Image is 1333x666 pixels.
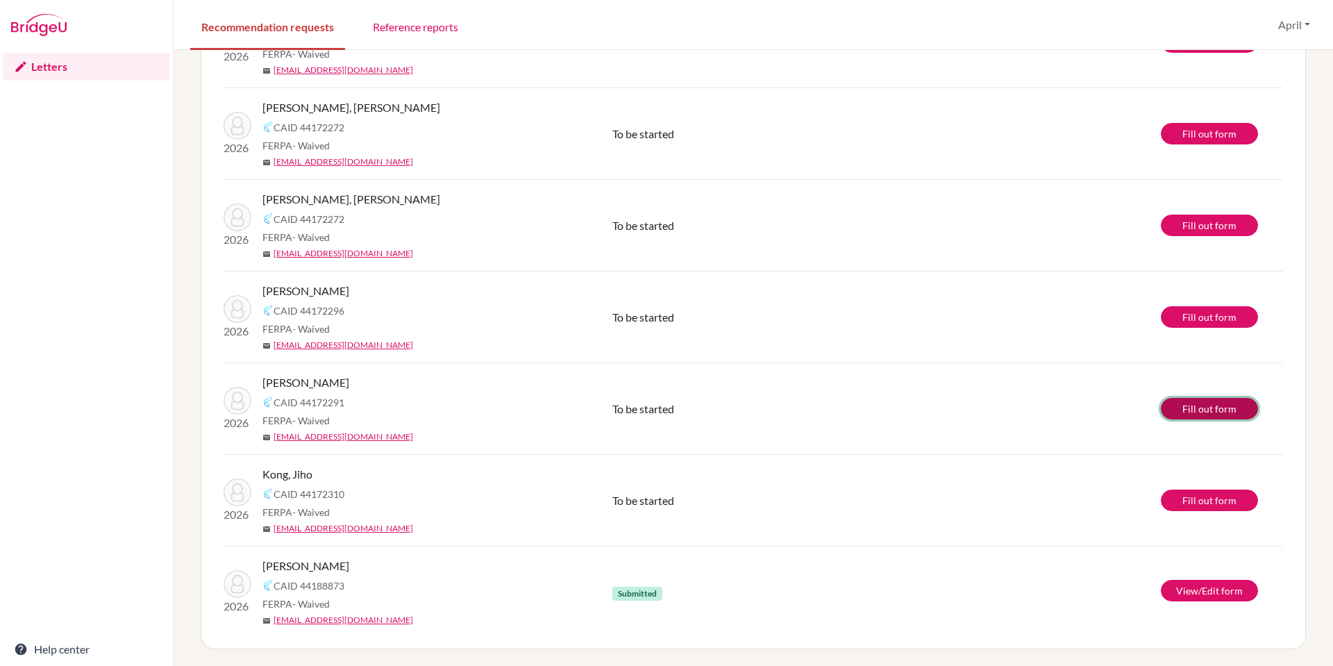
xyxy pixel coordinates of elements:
[262,99,440,116] span: [PERSON_NAME], [PERSON_NAME]
[1161,215,1258,236] a: Fill out form
[1161,490,1258,511] a: Fill out form
[224,506,251,523] p: 2026
[224,570,251,598] img: Lee, Dong Hyun
[262,47,330,61] span: FERPA
[262,305,274,316] img: Common App logo
[292,48,330,60] span: - Waived
[274,339,413,351] a: [EMAIL_ADDRESS][DOMAIN_NAME]
[11,14,67,36] img: Bridge-U
[274,522,413,535] a: [EMAIL_ADDRESS][DOMAIN_NAME]
[262,230,330,244] span: FERPA
[274,395,344,410] span: CAID 44172291
[262,138,330,153] span: FERPA
[1161,580,1258,601] a: View/Edit form
[612,310,674,324] span: To be started
[224,231,251,248] p: 2026
[262,322,330,336] span: FERPA
[262,413,330,428] span: FERPA
[274,156,413,168] a: [EMAIL_ADDRESS][DOMAIN_NAME]
[274,431,413,443] a: [EMAIL_ADDRESS][DOMAIN_NAME]
[274,247,413,260] a: [EMAIL_ADDRESS][DOMAIN_NAME]
[224,203,251,231] img: Kim, Ja Young
[262,466,312,483] span: Kong, Jiho
[1161,398,1258,419] a: Fill out form
[1272,12,1316,38] button: April
[262,191,440,208] span: [PERSON_NAME], [PERSON_NAME]
[274,303,344,318] span: CAID 44172296
[274,614,413,626] a: [EMAIL_ADDRESS][DOMAIN_NAME]
[262,250,271,258] span: mail
[3,635,170,663] a: Help center
[262,580,274,591] img: Common App logo
[292,415,330,426] span: - Waived
[262,617,271,625] span: mail
[262,342,271,350] span: mail
[262,213,274,224] img: Common App logo
[224,598,251,615] p: 2026
[274,212,344,226] span: CAID 44172272
[3,53,170,81] a: Letters
[292,140,330,151] span: - Waived
[224,140,251,156] p: 2026
[262,397,274,408] img: Common App logo
[224,295,251,323] img: Ruan, Yihao
[190,2,345,50] a: Recommendation requests
[612,587,662,601] span: Submitted
[292,506,330,518] span: - Waived
[262,488,274,499] img: Common App logo
[262,597,330,611] span: FERPA
[262,158,271,167] span: mail
[292,598,330,610] span: - Waived
[224,415,251,431] p: 2026
[262,433,271,442] span: mail
[262,505,330,519] span: FERPA
[224,323,251,340] p: 2026
[612,494,674,507] span: To be started
[262,67,271,75] span: mail
[612,402,674,415] span: To be started
[274,120,344,135] span: CAID 44172272
[262,525,271,533] span: mail
[224,387,251,415] img: Lee, Xavier
[274,64,413,76] a: [EMAIL_ADDRESS][DOMAIN_NAME]
[224,112,251,140] img: Kim, Ja Young
[262,122,274,133] img: Common App logo
[274,487,344,501] span: CAID 44172310
[292,231,330,243] span: - Waived
[274,578,344,593] span: CAID 44188873
[612,127,674,140] span: To be started
[362,2,469,50] a: Reference reports
[224,478,251,506] img: Kong, Jiho
[262,558,349,574] span: [PERSON_NAME]
[262,374,349,391] span: [PERSON_NAME]
[292,323,330,335] span: - Waived
[1161,306,1258,328] a: Fill out form
[1161,123,1258,144] a: Fill out form
[262,283,349,299] span: [PERSON_NAME]
[224,48,251,65] p: 2026
[612,219,674,232] span: To be started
